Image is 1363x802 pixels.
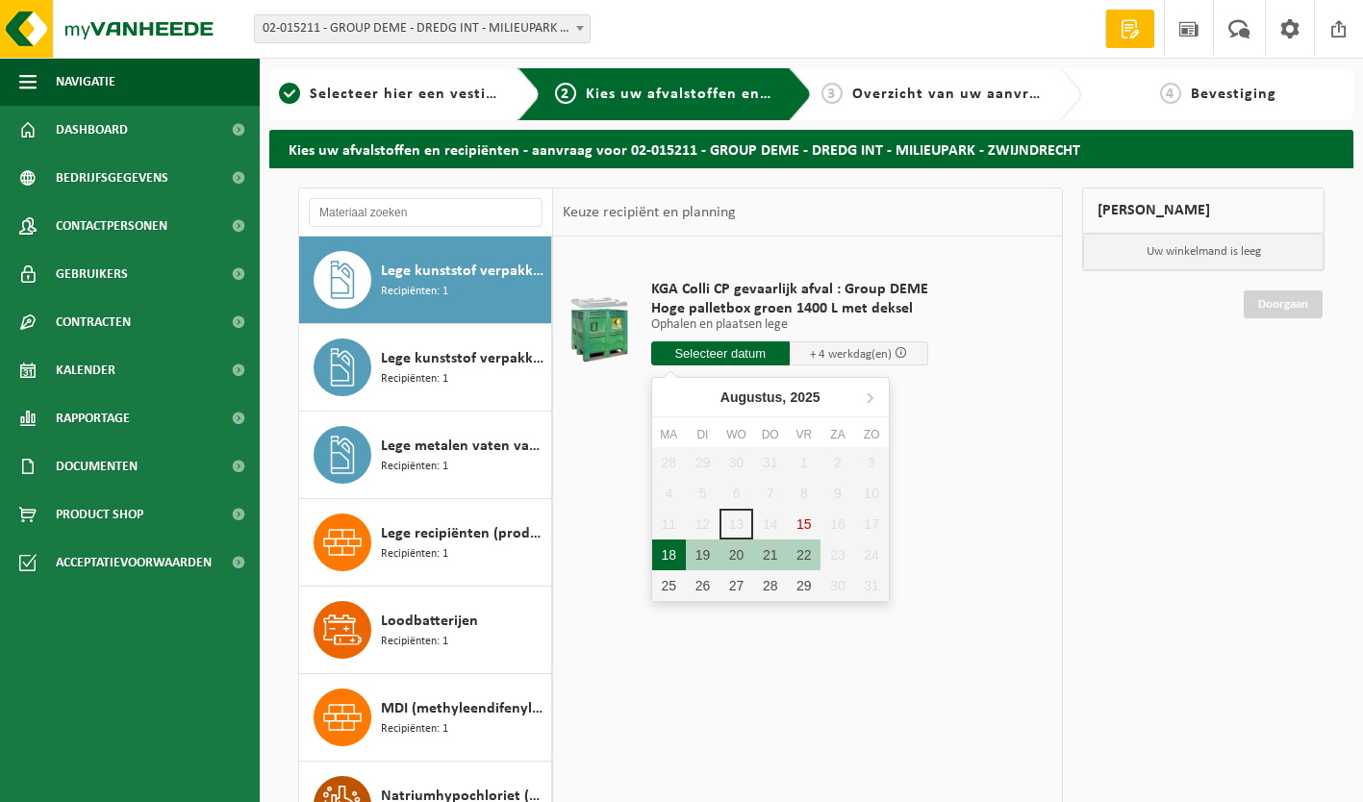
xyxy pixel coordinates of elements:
div: 22 [787,539,820,570]
div: zo [855,425,889,444]
span: Recipiënten: 1 [381,633,448,651]
a: Doorgaan [1244,290,1323,318]
span: Overzicht van uw aanvraag [852,87,1055,102]
input: Materiaal zoeken [309,198,543,227]
span: Dashboard [56,106,128,154]
span: Lege kunststof verpakkingen van olie [381,347,546,370]
span: Bedrijfsgegevens [56,154,168,202]
div: 29 [787,570,820,601]
button: Lege recipiënten (product) Recipiënten: 1 [299,499,552,587]
span: Lege kunststof verpakkingen van gevaarlijke stoffen [381,260,546,283]
div: 27 [719,570,753,601]
h2: Kies uw afvalstoffen en recipiënten - aanvraag voor 02-015211 - GROUP DEME - DREDG INT - MILIEUPA... [269,130,1353,167]
div: 18 [652,539,686,570]
div: do [753,425,787,444]
input: Selecteer datum [651,341,790,365]
span: Rapportage [56,394,130,442]
span: Loodbatterijen [381,610,478,633]
span: Lege metalen vaten van olie [381,435,546,458]
button: Lege kunststof verpakkingen van gevaarlijke stoffen Recipiënten: 1 [299,237,552,324]
span: Recipiënten: 1 [381,720,448,739]
span: Selecteer hier een vestiging [310,87,517,102]
span: 4 [1160,83,1181,104]
span: MDI (methyleendifenyldi-isocyanaat) in IBC [381,697,546,720]
span: Documenten [56,442,138,490]
div: 28 [753,570,787,601]
a: 1Selecteer hier een vestiging [279,83,502,106]
div: 19 [686,539,719,570]
div: vr [787,425,820,444]
button: Loodbatterijen Recipiënten: 1 [299,587,552,674]
span: 2 [555,83,576,104]
span: Kies uw afvalstoffen en recipiënten [586,87,850,102]
button: Lege metalen vaten van olie Recipiënten: 1 [299,412,552,499]
div: Augustus, [713,382,828,413]
span: + 4 werkdag(en) [810,348,892,361]
div: Keuze recipiënt en planning [553,188,745,237]
span: Acceptatievoorwaarden [56,539,212,587]
div: 21 [753,539,787,570]
div: ma [652,425,686,444]
span: 02-015211 - GROUP DEME - DREDG INT - MILIEUPARK - ZWIJNDRECHT [254,14,591,43]
span: Contracten [56,298,131,346]
span: 3 [821,83,843,104]
button: MDI (methyleendifenyldi-isocyanaat) in IBC Recipiënten: 1 [299,674,552,762]
div: [PERSON_NAME] [1082,188,1325,234]
div: 25 [652,570,686,601]
span: Hoge palletbox groen 1400 L met deksel [651,299,928,318]
p: Uw winkelmand is leeg [1083,234,1324,270]
span: Gebruikers [56,250,128,298]
span: Recipiënten: 1 [381,545,448,564]
span: 02-015211 - GROUP DEME - DREDG INT - MILIEUPARK - ZWIJNDRECHT [255,15,590,42]
span: 1 [279,83,300,104]
span: Lege recipiënten (product) [381,522,546,545]
span: Recipiënten: 1 [381,283,448,301]
i: 2025 [790,390,820,404]
button: Lege kunststof verpakkingen van olie Recipiënten: 1 [299,324,552,412]
span: Product Shop [56,490,143,539]
div: 20 [719,539,753,570]
span: Navigatie [56,58,115,106]
span: KGA Colli CP gevaarlijk afval : Group DEME [651,280,928,299]
p: Ophalen en plaatsen lege [651,318,928,332]
span: Bevestiging [1191,87,1276,102]
div: 26 [686,570,719,601]
span: Contactpersonen [56,202,167,250]
span: Recipiënten: 1 [381,458,448,476]
div: wo [719,425,753,444]
span: Recipiënten: 1 [381,370,448,388]
div: za [820,425,854,444]
div: di [686,425,719,444]
span: Kalender [56,346,115,394]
